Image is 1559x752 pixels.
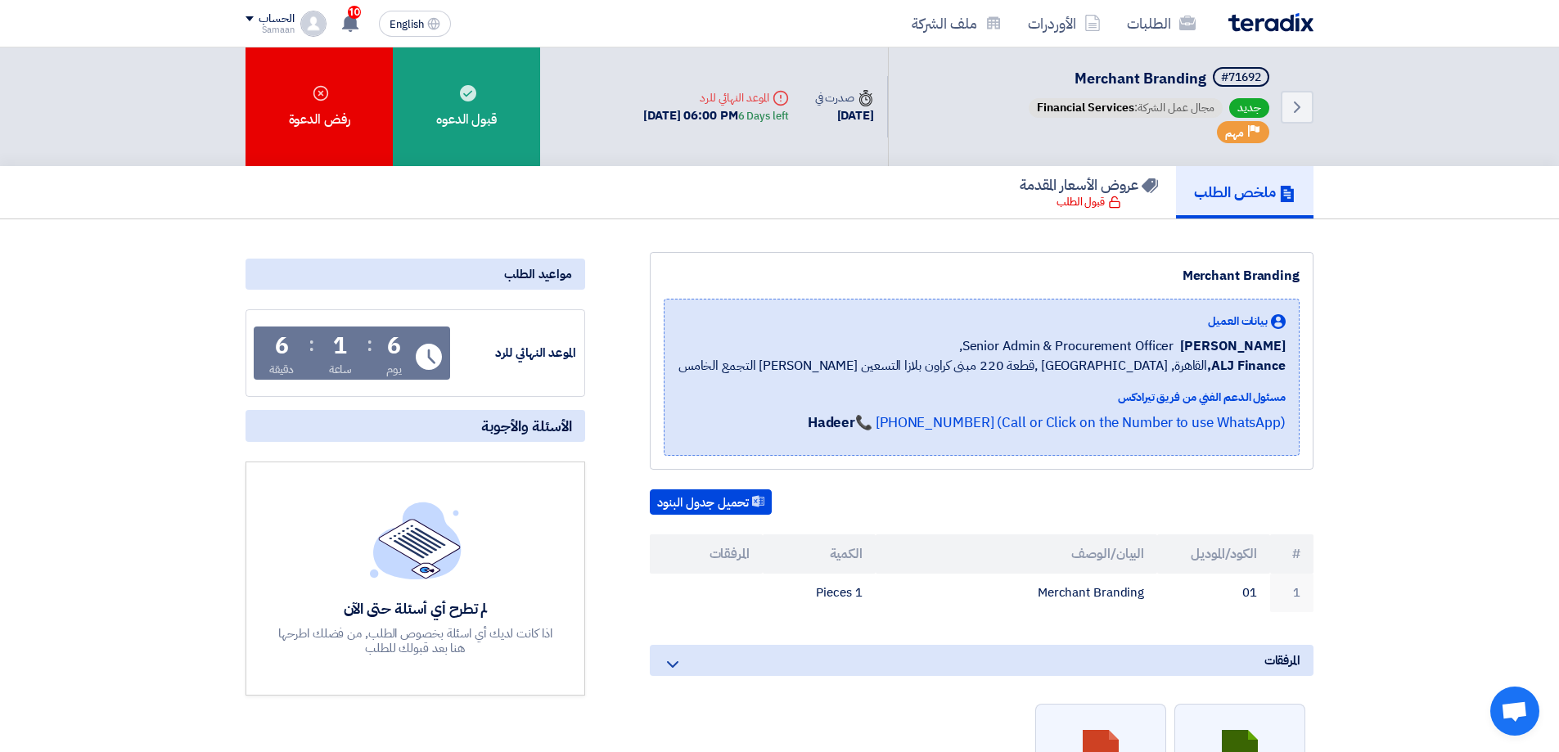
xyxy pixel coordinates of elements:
div: #71692 [1221,72,1261,83]
span: Senior Admin & Procurement Officer, [959,336,1174,356]
td: 01 [1157,574,1270,612]
img: profile_test.png [300,11,327,37]
div: الحساب [259,12,294,26]
h5: Merchant Branding [1025,67,1273,90]
th: # [1270,534,1313,574]
div: لم تطرح أي أسئلة حتى الآن [277,599,555,618]
div: دقيقة [269,361,295,378]
div: 1 [333,335,347,358]
div: يوم [386,361,402,378]
span: مهم [1225,125,1244,141]
span: English [390,19,424,30]
span: 10 [348,6,361,19]
th: المرفقات [650,534,763,574]
div: صدرت في [815,89,874,106]
th: الكمية [763,534,876,574]
div: [DATE] [815,106,874,125]
span: الأسئلة والأجوبة [481,417,572,435]
span: Financial Services [1037,99,1134,116]
a: عروض الأسعار المقدمة قبول الطلب [1002,166,1176,218]
th: الكود/الموديل [1157,534,1270,574]
div: ساعة [329,361,353,378]
div: 6 Days left [738,108,789,124]
h5: ملخص الطلب [1194,182,1295,201]
th: البيان/الوصف [876,534,1158,574]
img: empty_state_list.svg [370,502,462,579]
div: 6 [275,335,289,358]
a: ملخص الطلب [1176,166,1313,218]
div: مواعيد الطلب [246,259,585,290]
div: : [309,330,314,359]
div: Samaan [246,25,294,34]
div: اذا كانت لديك أي اسئلة بخصوص الطلب, من فضلك اطرحها هنا بعد قبولك للطلب [277,626,555,655]
div: : [367,330,372,359]
img: Teradix logo [1228,13,1313,32]
span: [PERSON_NAME] [1180,336,1286,356]
button: English [379,11,451,37]
span: القاهرة, [GEOGRAPHIC_DATA] ,قطعة 220 مبنى كراون بلازا التسعين [PERSON_NAME] التجمع الخامس [678,356,1286,376]
div: 6 [387,335,401,358]
div: قبول الدعوه [393,47,540,166]
button: تحميل جدول البنود [650,489,772,516]
span: Merchant Branding [1075,67,1206,89]
span: مجال عمل الشركة: [1029,98,1223,118]
div: الموعد النهائي للرد [453,344,576,362]
td: Merchant Branding [876,574,1158,612]
div: Open chat [1490,687,1539,736]
div: الموعد النهائي للرد [643,89,788,106]
div: مسئول الدعم الفني من فريق تيرادكس [678,389,1286,406]
div: Merchant Branding [664,266,1300,286]
div: [DATE] 06:00 PM [643,106,788,125]
td: 1 [1270,574,1313,612]
div: رفض الدعوة [246,47,393,166]
div: قبول الطلب [1057,194,1121,210]
strong: Hadeer [808,412,855,433]
span: جديد [1229,98,1269,118]
span: بيانات العميل [1208,313,1268,330]
a: الأوردرات [1015,4,1114,43]
a: ملف الشركة [899,4,1015,43]
a: 📞 [PHONE_NUMBER] (Call or Click on the Number to use WhatsApp) [855,412,1286,433]
a: الطلبات [1114,4,1209,43]
span: المرفقات [1264,651,1300,669]
td: 1 Pieces [763,574,876,612]
b: ALJ Finance, [1207,356,1286,376]
h5: عروض الأسعار المقدمة [1020,175,1158,194]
